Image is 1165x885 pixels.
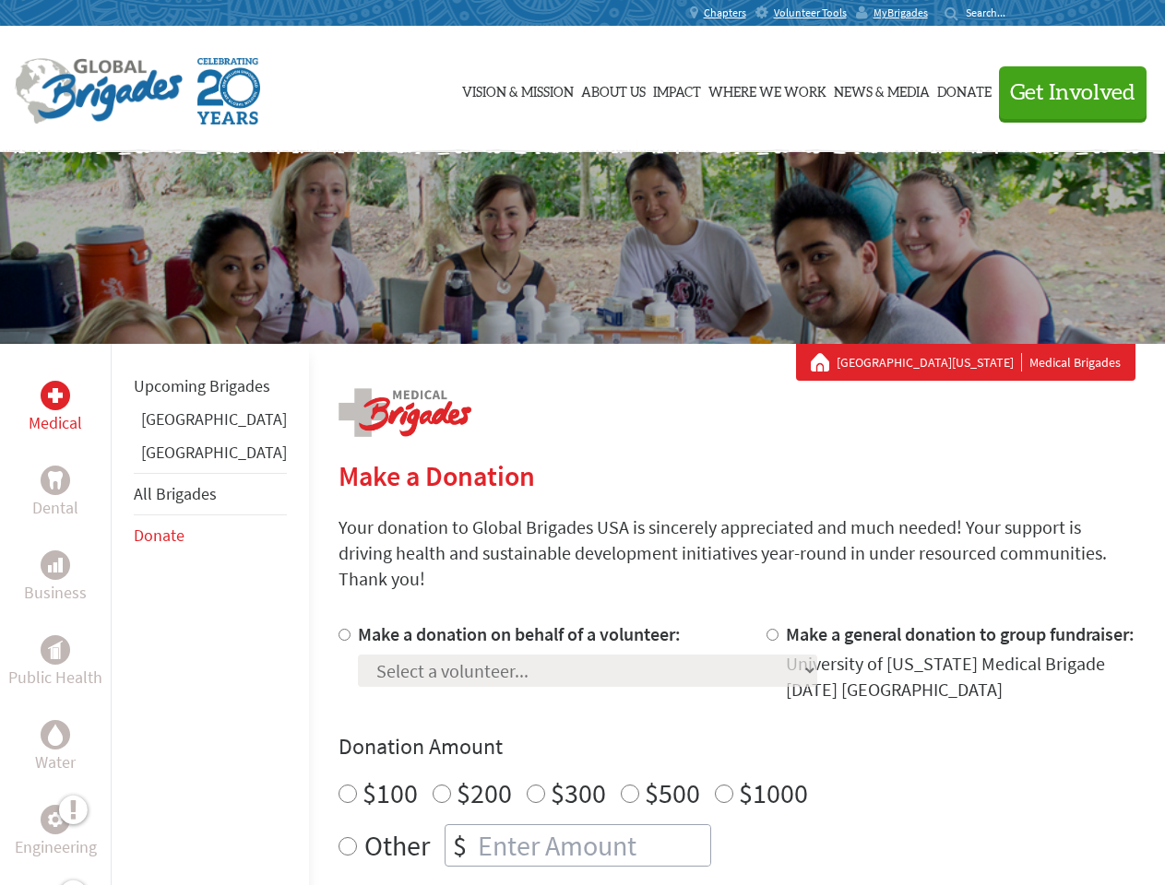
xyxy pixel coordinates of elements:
label: $500 [645,775,700,810]
a: Vision & Mission [462,43,574,136]
label: $100 [363,775,418,810]
div: Water [41,720,70,749]
input: Enter Amount [474,825,710,866]
span: MyBrigades [874,6,928,20]
div: Business [41,550,70,580]
img: Medical [48,388,63,403]
label: $300 [551,775,606,810]
a: Where We Work [708,43,826,136]
img: logo-medical.png [339,388,471,437]
label: $1000 [739,775,808,810]
img: Dental [48,471,63,489]
a: Public HealthPublic Health [8,635,102,690]
a: Donate [937,43,992,136]
input: Search... [966,6,1018,19]
label: Other [364,824,430,867]
a: Impact [653,43,701,136]
label: $200 [457,775,512,810]
img: Engineering [48,812,63,827]
li: Greece [134,407,287,440]
a: DentalDental [32,466,78,521]
div: Medical Brigades [811,353,1121,372]
a: MedicalMedical [29,381,82,436]
img: Global Brigades Logo [15,58,183,124]
span: Chapters [704,6,746,20]
span: Volunteer Tools [774,6,847,20]
p: Engineering [15,834,97,860]
li: Honduras [134,440,287,473]
div: Medical [41,381,70,410]
a: Donate [134,525,184,546]
a: [GEOGRAPHIC_DATA] [141,408,287,430]
label: Make a donation on behalf of a volunteer: [358,622,681,645]
h2: Make a Donation [339,459,1135,492]
label: Make a general donation to group fundraiser: [786,622,1135,645]
p: Business [24,580,87,606]
p: Public Health [8,665,102,690]
div: Engineering [41,805,70,834]
p: Your donation to Global Brigades USA is sincerely appreciated and much needed! Your support is dr... [339,514,1135,592]
li: Upcoming Brigades [134,366,287,407]
a: News & Media [834,43,930,136]
a: About Us [581,43,646,136]
button: Get Involved [999,66,1147,119]
div: University of [US_STATE] Medical Brigade [DATE] [GEOGRAPHIC_DATA] [786,651,1135,702]
a: WaterWater [35,720,76,775]
a: [GEOGRAPHIC_DATA] [141,442,287,463]
div: Dental [41,466,70,495]
p: Water [35,749,76,775]
img: Water [48,724,63,745]
div: $ [446,825,474,866]
img: Global Brigades Celebrating 20 Years [197,58,260,124]
li: Donate [134,515,287,556]
a: All Brigades [134,483,217,504]
li: All Brigades [134,473,287,515]
img: Business [48,558,63,572]
a: EngineeringEngineering [15,805,97,860]
div: Public Health [41,635,70,665]
a: [GEOGRAPHIC_DATA][US_STATE] [837,353,1022,372]
span: Get Involved [1010,82,1135,104]
a: Upcoming Brigades [134,375,270,396]
a: BusinessBusiness [24,550,87,606]
img: Public Health [48,641,63,659]
p: Medical [29,410,82,436]
p: Dental [32,495,78,521]
h4: Donation Amount [339,732,1135,761]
